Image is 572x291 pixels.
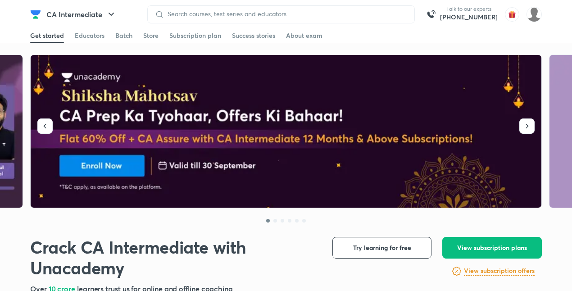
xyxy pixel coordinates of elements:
[442,237,542,259] button: View subscription plans
[30,9,41,20] img: Company Logo
[232,28,275,43] a: Success stories
[143,31,159,40] div: Store
[457,243,527,252] span: View subscription plans
[527,7,542,22] img: Drashti Patel
[440,5,498,13] p: Talk to our experts
[169,31,221,40] div: Subscription plan
[232,31,275,40] div: Success stories
[30,31,64,40] div: Get started
[332,237,431,259] button: Try learning for free
[75,28,104,43] a: Educators
[505,7,519,22] img: avatar
[115,31,132,40] div: Batch
[440,13,498,22] a: [PHONE_NUMBER]
[286,28,322,43] a: About exam
[464,266,535,276] h6: View subscription offers
[30,28,64,43] a: Get started
[41,5,122,23] button: CA Intermediate
[164,10,407,18] input: Search courses, test series and educators
[75,31,104,40] div: Educators
[422,5,440,23] img: call-us
[353,243,411,252] span: Try learning for free
[286,31,322,40] div: About exam
[30,237,318,278] h1: Crack CA Intermediate with Unacademy
[115,28,132,43] a: Batch
[169,28,221,43] a: Subscription plan
[143,28,159,43] a: Store
[464,266,535,277] a: View subscription offers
